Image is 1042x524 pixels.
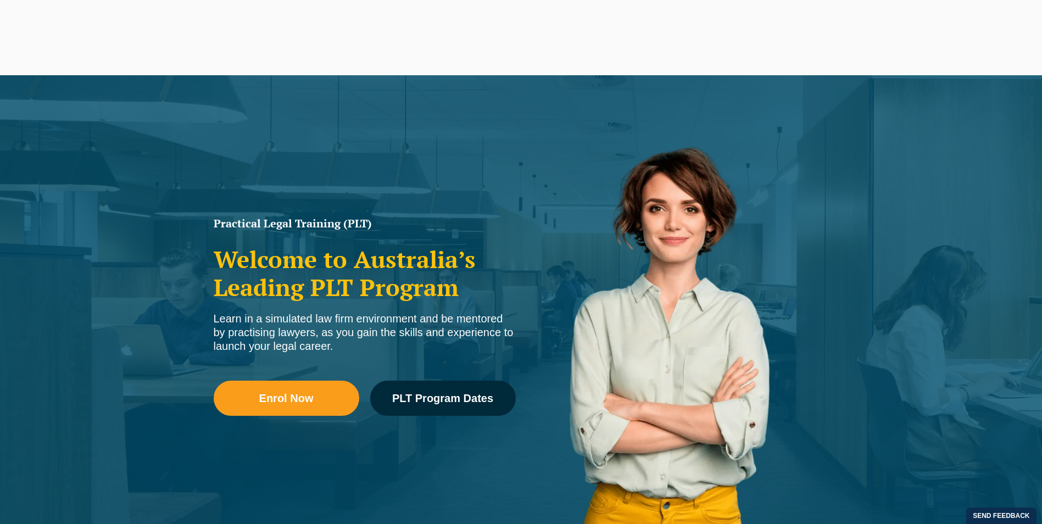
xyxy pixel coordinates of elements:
span: Enrol Now [259,393,314,404]
a: PLT Program Dates [370,381,516,416]
span: PLT Program Dates [392,393,493,404]
a: Enrol Now [214,381,359,416]
div: Learn in a simulated law firm environment and be mentored by practising lawyers, as you gain the ... [214,312,516,353]
h2: Welcome to Australia’s Leading PLT Program [214,246,516,301]
h1: Practical Legal Training (PLT) [214,218,516,229]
